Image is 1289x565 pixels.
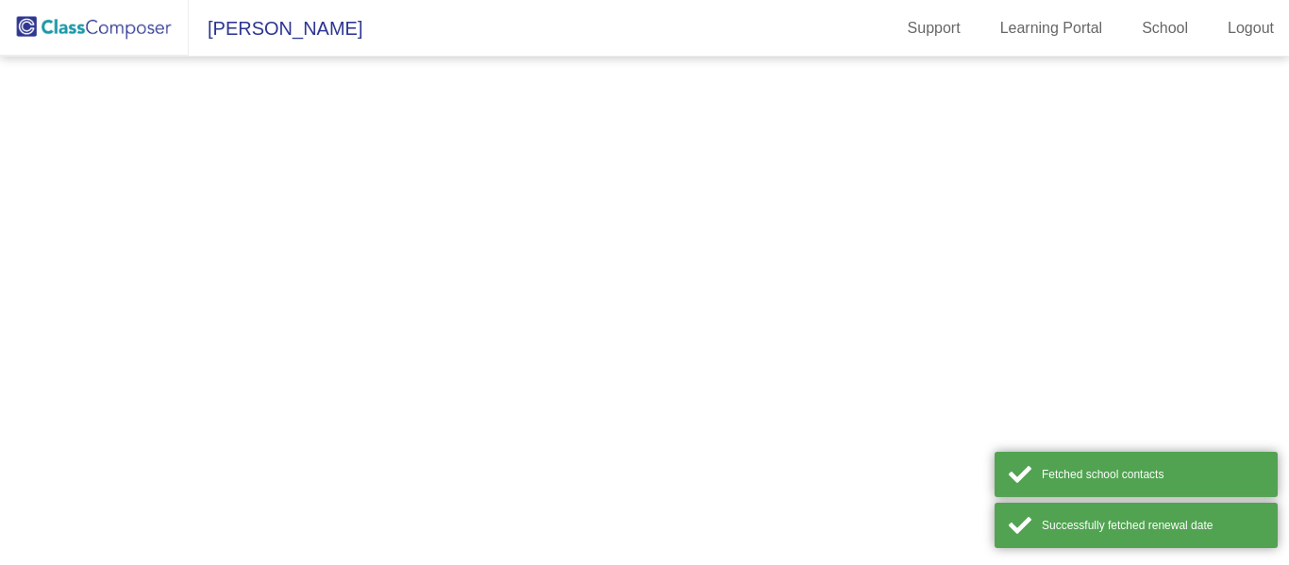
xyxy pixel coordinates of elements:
div: Successfully fetched renewal date [1042,517,1264,534]
a: School [1127,13,1203,43]
a: Support [893,13,976,43]
div: Fetched school contacts [1042,466,1264,483]
a: Learning Portal [985,13,1118,43]
span: [PERSON_NAME] [189,13,362,43]
a: Logout [1213,13,1289,43]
